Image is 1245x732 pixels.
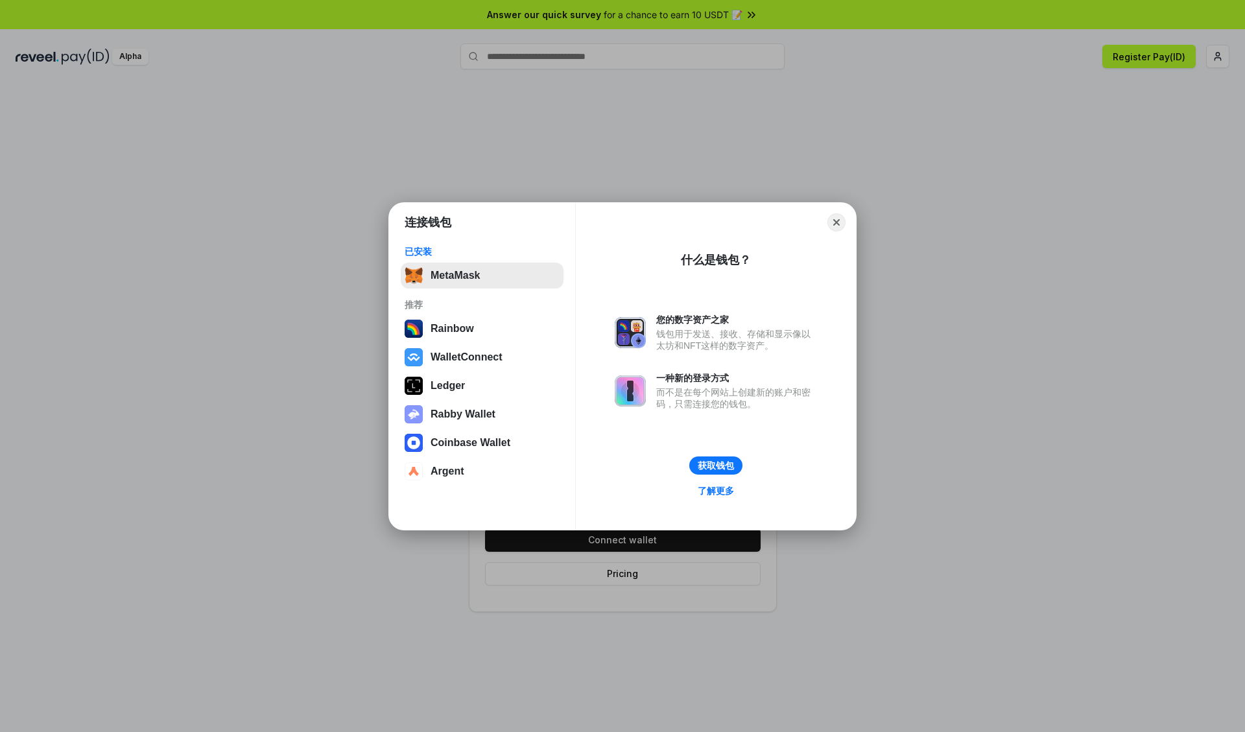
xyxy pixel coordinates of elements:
[431,466,464,477] div: Argent
[401,373,563,399] button: Ledger
[698,460,734,471] div: 获取钱包
[615,375,646,407] img: svg+xml,%3Csvg%20xmlns%3D%22http%3A%2F%2Fwww.w3.org%2F2000%2Fsvg%22%20fill%3D%22none%22%20viewBox...
[827,213,846,231] button: Close
[401,430,563,456] button: Coinbase Wallet
[690,482,742,499] a: 了解更多
[689,456,742,475] button: 获取钱包
[405,246,560,257] div: 已安装
[405,299,560,311] div: 推荐
[401,263,563,289] button: MetaMask
[405,434,423,452] img: svg+xml,%3Csvg%20width%3D%2228%22%20height%3D%2228%22%20viewBox%3D%220%200%2028%2028%22%20fill%3D...
[656,314,817,325] div: 您的数字资产之家
[656,372,817,384] div: 一种新的登录方式
[431,408,495,420] div: Rabby Wallet
[405,215,451,230] h1: 连接钱包
[401,458,563,484] button: Argent
[656,386,817,410] div: 而不是在每个网站上创建新的账户和密码，只需连接您的钱包。
[405,320,423,338] img: svg+xml,%3Csvg%20width%3D%22120%22%20height%3D%22120%22%20viewBox%3D%220%200%20120%20120%22%20fil...
[405,348,423,366] img: svg+xml,%3Csvg%20width%3D%2228%22%20height%3D%2228%22%20viewBox%3D%220%200%2028%2028%22%20fill%3D...
[401,316,563,342] button: Rainbow
[615,317,646,348] img: svg+xml,%3Csvg%20xmlns%3D%22http%3A%2F%2Fwww.w3.org%2F2000%2Fsvg%22%20fill%3D%22none%22%20viewBox...
[431,323,474,335] div: Rainbow
[656,328,817,351] div: 钱包用于发送、接收、存储和显示像以太坊和NFT这样的数字资产。
[401,344,563,370] button: WalletConnect
[698,485,734,497] div: 了解更多
[431,380,465,392] div: Ledger
[431,351,503,363] div: WalletConnect
[405,405,423,423] img: svg+xml,%3Csvg%20xmlns%3D%22http%3A%2F%2Fwww.w3.org%2F2000%2Fsvg%22%20fill%3D%22none%22%20viewBox...
[405,377,423,395] img: svg+xml,%3Csvg%20xmlns%3D%22http%3A%2F%2Fwww.w3.org%2F2000%2Fsvg%22%20width%3D%2228%22%20height%3...
[431,437,510,449] div: Coinbase Wallet
[681,252,751,268] div: 什么是钱包？
[431,270,480,281] div: MetaMask
[405,462,423,480] img: svg+xml,%3Csvg%20width%3D%2228%22%20height%3D%2228%22%20viewBox%3D%220%200%2028%2028%22%20fill%3D...
[401,401,563,427] button: Rabby Wallet
[405,266,423,285] img: svg+xml,%3Csvg%20fill%3D%22none%22%20height%3D%2233%22%20viewBox%3D%220%200%2035%2033%22%20width%...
